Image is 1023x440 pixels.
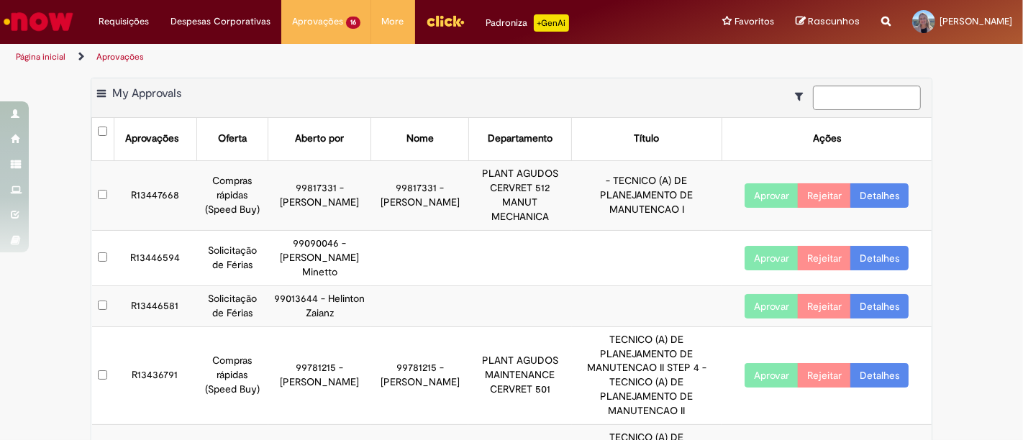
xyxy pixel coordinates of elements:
a: Detalhes [850,363,909,388]
th: Aprovações [114,118,196,160]
span: Favoritos [735,14,774,29]
button: Aprovar [745,246,799,270]
span: [PERSON_NAME] [940,15,1012,27]
span: More [382,14,404,29]
div: Departamento [488,132,553,146]
img: ServiceNow [1,7,76,36]
a: Página inicial [16,51,65,63]
a: Detalhes [850,183,909,208]
td: Compras rápidas (Speed Buy) [196,160,268,230]
td: - TECNICO (A) DE PLANEJAMENTO DE MANUTENCAO I [572,160,722,230]
a: Detalhes [850,294,909,318]
div: Aberto por [295,132,344,146]
span: Requisições [99,14,149,29]
button: Aprovar [745,183,799,208]
td: 99781215 - [PERSON_NAME] [268,326,371,425]
td: R13436791 [114,326,196,425]
td: Solicitação de Férias [196,285,268,326]
td: R13446594 [114,230,196,285]
p: +GenAi [534,14,569,32]
td: 99090046 - [PERSON_NAME] Minetto [268,230,371,285]
div: Oferta [218,132,247,146]
i: Mostrar filtros para: Suas Solicitações [795,91,810,101]
td: PLANT AGUDOS CERVRET 512 MANUT MECHANICA [468,160,572,230]
span: 16 [346,17,360,29]
td: Compras rápidas (Speed Buy) [196,326,268,425]
td: R13447668 [114,160,196,230]
a: Detalhes [850,246,909,270]
td: R13446581 [114,285,196,326]
span: My Approvals [112,86,181,101]
button: Aprovar [745,363,799,388]
button: Rejeitar [798,246,851,270]
td: 99817331 - [PERSON_NAME] [268,160,371,230]
div: Padroniza [486,14,569,32]
div: Nome [406,132,434,146]
div: Ações [813,132,841,146]
button: Rejeitar [798,363,851,388]
td: TECNICO (A) DE PLANEJAMENTO DE MANUTENCAO II STEP 4 - TECNICO (A) DE PLANEJAMENTO DE MANUTENCAO II [572,326,722,425]
span: Despesas Corporativas [170,14,270,29]
img: click_logo_yellow_360x200.png [426,10,465,32]
a: Rascunhos [796,15,860,29]
td: 99781215 - [PERSON_NAME] [371,326,468,425]
div: Aprovações [125,132,178,146]
td: PLANT AGUDOS MAINTENANCE CERVRET 501 [468,326,572,425]
a: Aprovações [96,51,144,63]
ul: Trilhas de página [11,44,671,70]
span: Rascunhos [808,14,860,28]
button: Aprovar [745,294,799,318]
td: 99817331 - [PERSON_NAME] [371,160,468,230]
button: Rejeitar [798,294,851,318]
span: Aprovações [292,14,343,29]
div: Título [634,132,659,146]
td: Solicitação de Férias [196,230,268,285]
td: 99013644 - Helinton Zaianz [268,285,371,326]
button: Rejeitar [798,183,851,208]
